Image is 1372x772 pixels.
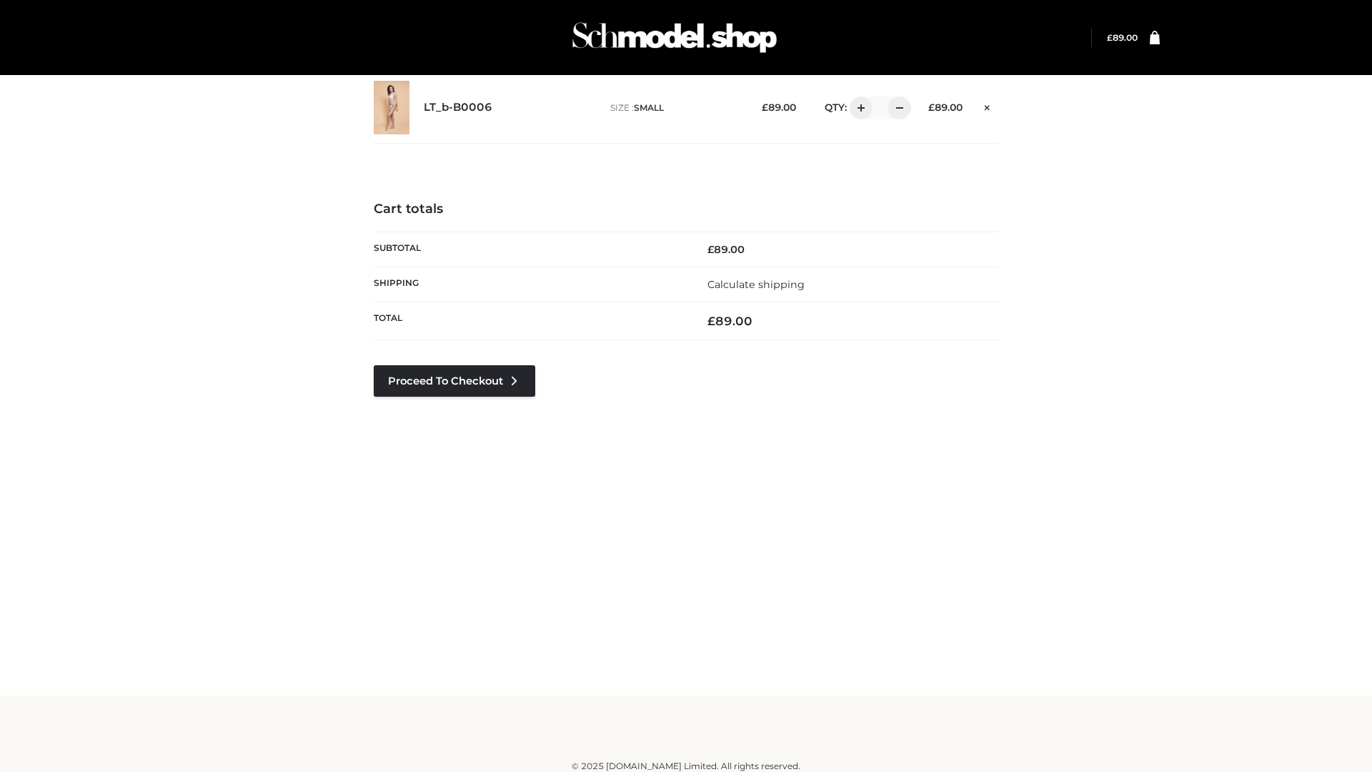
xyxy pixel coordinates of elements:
bdi: 89.00 [762,102,796,113]
bdi: 89.00 [928,102,963,113]
span: £ [707,243,714,256]
th: Shipping [374,267,686,302]
bdi: 89.00 [1107,32,1138,43]
span: SMALL [634,102,664,113]
th: Subtotal [374,232,686,267]
div: QTY: [810,96,906,119]
img: LT_b-B0006 - SMALL [374,81,409,134]
span: £ [707,314,715,328]
a: Calculate shipping [707,278,805,291]
span: £ [1107,32,1113,43]
a: Remove this item [977,96,998,115]
bdi: 89.00 [707,243,745,256]
img: Schmodel Admin 964 [567,9,782,66]
p: size : [610,102,740,114]
span: £ [762,102,768,113]
bdi: 89.00 [707,314,752,328]
a: LT_b-B0006 [424,101,492,114]
a: £89.00 [1107,32,1138,43]
span: £ [928,102,935,113]
th: Total [374,302,686,340]
a: Proceed to Checkout [374,365,535,397]
h4: Cart totals [374,202,998,217]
